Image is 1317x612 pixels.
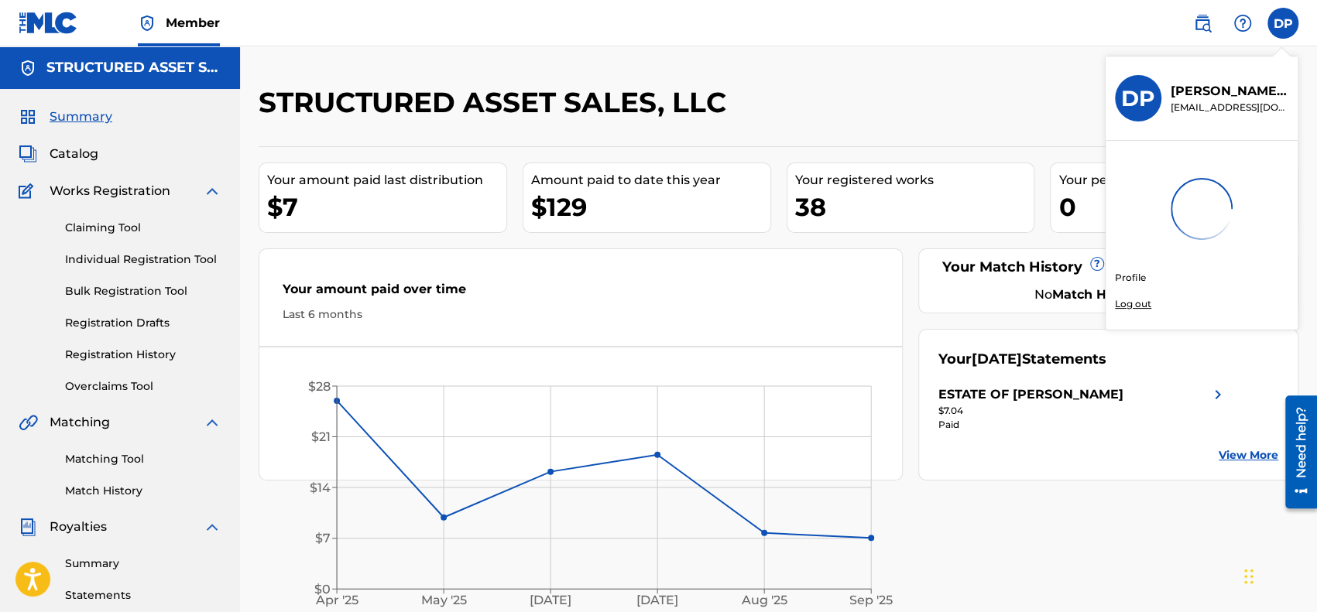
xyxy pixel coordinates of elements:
span: Member [166,14,220,32]
h3: DP [1121,85,1155,112]
div: $7.04 [938,404,1227,418]
tspan: Aug '25 [741,592,787,607]
a: CatalogCatalog [19,145,98,163]
img: Works Registration [19,182,39,200]
a: Registration History [65,347,221,363]
iframe: Resource Center [1274,389,1317,514]
img: preloader [1168,176,1235,242]
a: Profile [1115,271,1146,285]
a: Bulk Registration Tool [65,283,221,299]
div: $129 [531,190,770,224]
h5: STRUCTURED ASSET SALES, LLC [46,59,221,77]
div: Your pending works [1058,171,1298,190]
div: Your amount paid over time [283,280,879,306]
div: 38 [795,190,1034,224]
p: David Pullman [1171,82,1288,101]
span: ? [1091,258,1103,270]
img: Catalog [19,145,37,163]
strong: Match History [1051,287,1143,302]
tspan: [DATE] [636,592,678,607]
div: Your Match History [938,257,1278,278]
a: Registration Drafts [65,315,221,331]
div: Paid [938,418,1227,432]
img: Accounts [19,59,37,77]
span: [DATE] [972,350,1022,368]
h2: STRUCTURED ASSET SALES, LLC [259,85,734,120]
span: Summary [50,108,112,126]
img: right chevron icon [1209,385,1227,404]
img: search [1193,14,1212,32]
tspan: May '25 [421,592,467,607]
div: User Menu [1267,8,1298,39]
a: Matching Tool [65,451,221,467]
a: Statements [65,587,221,603]
tspan: $21 [311,429,331,444]
div: No available [958,285,1278,304]
span: Catalog [50,145,98,163]
img: Top Rightsholder [138,14,156,32]
span: DP [1274,15,1293,33]
div: Drag [1244,553,1254,600]
a: Claiming Tool [65,220,221,236]
span: Works Registration [50,182,170,200]
tspan: Sep '25 [849,592,893,607]
img: expand [203,413,221,432]
img: Matching [19,413,38,432]
tspan: [DATE] [530,592,571,607]
iframe: Chat Widget [1240,538,1317,612]
div: Amount paid to date this year [531,171,770,190]
div: 0 [1058,190,1298,224]
p: dpullman@pullmanbonds.com [1171,101,1288,115]
tspan: Apr '25 [315,592,358,607]
a: ESTATE OF [PERSON_NAME]right chevron icon$7.04Paid [938,385,1227,432]
img: Summary [19,108,37,126]
img: help [1233,14,1252,32]
tspan: $28 [308,379,331,394]
a: Public Search [1187,8,1218,39]
a: Individual Registration Tool [65,251,221,268]
div: ESTATE OF [PERSON_NAME] [938,385,1123,404]
span: Matching [50,413,110,432]
div: Help [1227,8,1258,39]
tspan: $7 [315,531,331,545]
img: expand [203,518,221,536]
div: Your Statements [938,349,1106,370]
div: Your amount paid last distribution [267,171,506,190]
img: MLC Logo [19,12,78,34]
p: Log out [1115,297,1151,311]
span: Royalties [50,518,107,536]
tspan: $14 [310,480,331,495]
img: expand [203,182,221,200]
a: SummarySummary [19,108,112,126]
a: View More [1219,447,1278,463]
tspan: $0 [314,582,331,597]
div: Last 6 months [283,306,879,323]
div: $7 [267,190,506,224]
a: Summary [65,556,221,572]
div: Your registered works [795,171,1034,190]
img: Royalties [19,518,37,536]
a: Match History [65,483,221,499]
a: Overclaims Tool [65,378,221,395]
